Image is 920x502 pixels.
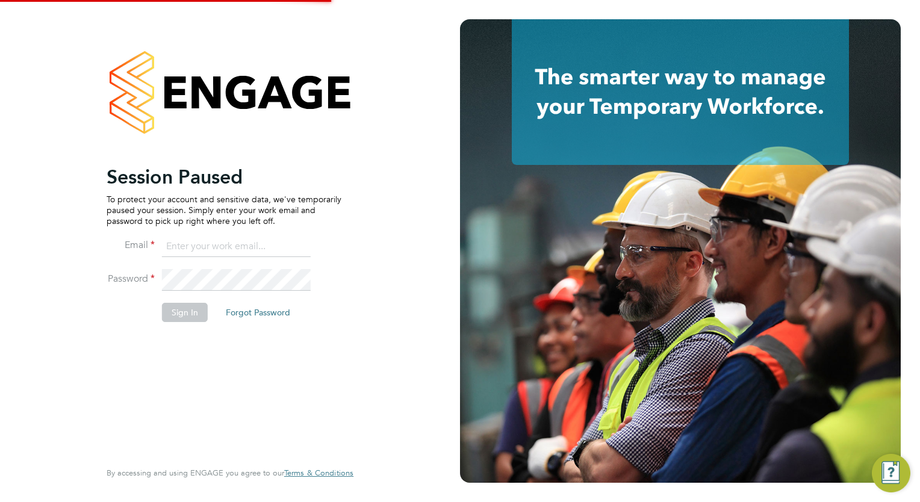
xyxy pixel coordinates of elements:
label: Password [107,273,155,285]
p: To protect your account and sensitive data, we've temporarily paused your session. Simply enter y... [107,194,341,227]
button: Forgot Password [216,303,300,322]
h2: Session Paused [107,165,341,189]
input: Enter your work email... [162,236,311,258]
span: Terms & Conditions [284,468,353,478]
label: Email [107,239,155,252]
span: By accessing and using ENGAGE you agree to our [107,468,353,478]
button: Engage Resource Center [872,454,910,492]
a: Terms & Conditions [284,468,353,478]
button: Sign In [162,303,208,322]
